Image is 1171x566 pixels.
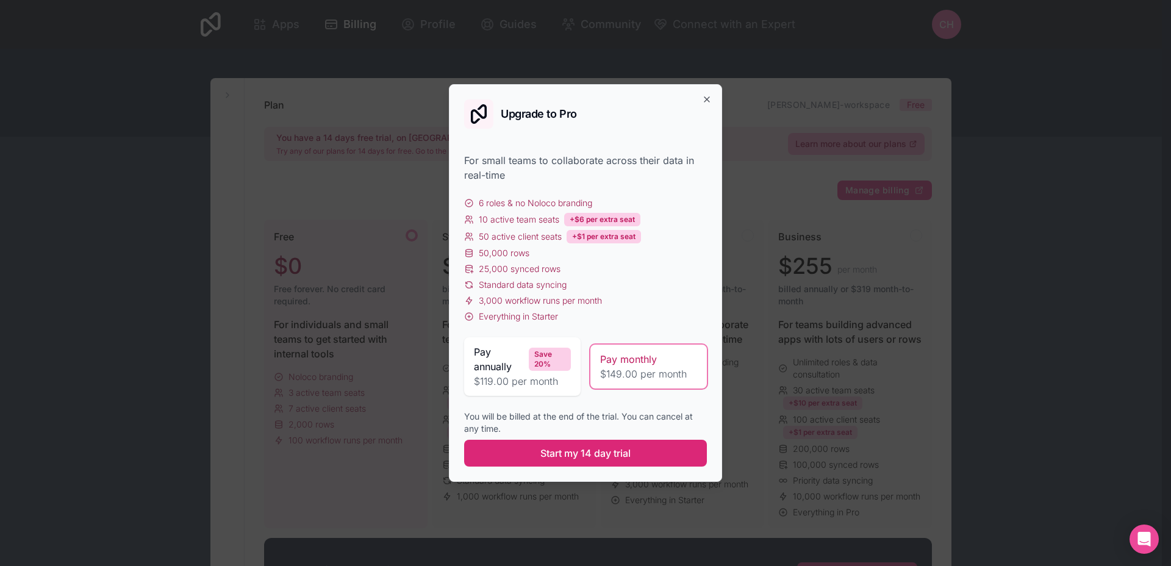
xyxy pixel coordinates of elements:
span: $149.00 per month [600,367,697,381]
span: 6 roles & no Noloco branding [479,197,592,209]
div: +$1 per extra seat [567,230,641,243]
span: 25,000 synced rows [479,263,560,275]
span: $119.00 per month [474,374,571,389]
div: Save 20% [529,348,571,371]
span: Pay monthly [600,352,657,367]
div: You will be billed at the end of the trial. You can cancel at any time. [464,410,707,435]
h2: Upgrade to Pro [501,109,577,120]
div: +$6 per extra seat [564,213,640,226]
span: 50 active client seats [479,231,562,243]
span: Standard data syncing [479,279,567,291]
span: Pay annually [474,345,524,374]
span: 3,000 workflow runs per month [479,295,602,307]
span: Start my 14 day trial [540,446,631,460]
button: Start my 14 day trial [464,440,707,467]
span: 50,000 rows [479,247,529,259]
div: For small teams to collaborate across their data in real-time [464,153,707,182]
span: Everything in Starter [479,310,558,323]
span: 10 active team seats [479,213,559,226]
